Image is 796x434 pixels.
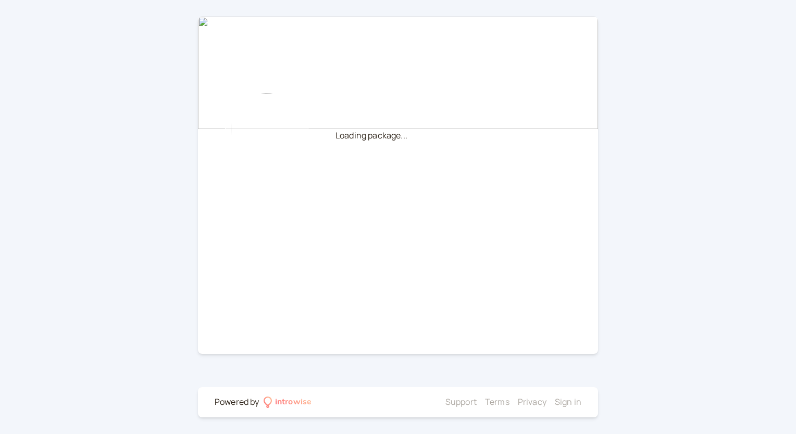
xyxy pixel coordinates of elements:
[275,395,312,409] div: introwise
[264,395,312,409] a: introwise
[485,396,509,407] a: Terms
[518,396,546,407] a: Privacy
[445,396,477,407] a: Support
[215,395,259,409] div: Powered by
[335,129,581,171] div: Loading package...
[555,396,581,407] a: Sign in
